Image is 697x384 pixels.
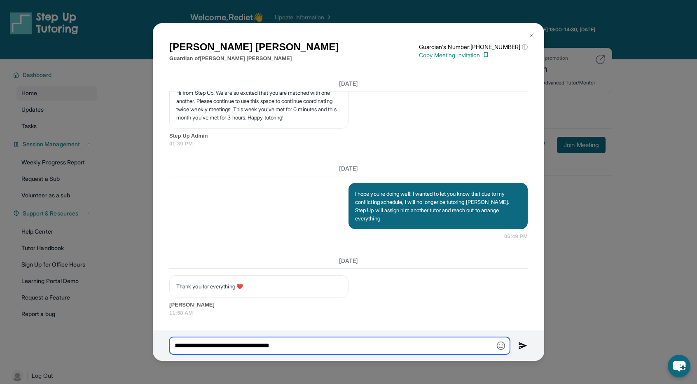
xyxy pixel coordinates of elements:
img: Emoji [497,342,505,350]
span: 11:58 AM [169,309,528,317]
img: Close Icon [529,32,535,39]
span: 01:39 PM [169,140,528,148]
img: Send icon [518,341,528,351]
p: Thank you for everything ❤️ [176,282,341,290]
h3: [DATE] [169,257,528,265]
h1: [PERSON_NAME] [PERSON_NAME] [169,40,339,54]
img: Copy Icon [482,52,489,59]
p: Guardian of [PERSON_NAME] [PERSON_NAME] [169,54,339,63]
p: Hi from Step Up! We are so excited that you are matched with one another. Please continue to use ... [176,89,341,122]
span: 06:49 PM [504,232,528,241]
span: [PERSON_NAME] [169,301,528,309]
p: Guardian's Number: [PHONE_NUMBER] [419,43,528,51]
button: chat-button [668,355,690,377]
h3: [DATE] [169,80,528,88]
span: ⓘ [522,43,528,51]
p: I hope you’re doing well! I wanted to let you know that due to my conflicting schedule, I will no... [355,190,521,222]
p: Copy Meeting Invitation [419,51,528,59]
h3: [DATE] [169,164,528,173]
span: Step Up Admin [169,132,528,140]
